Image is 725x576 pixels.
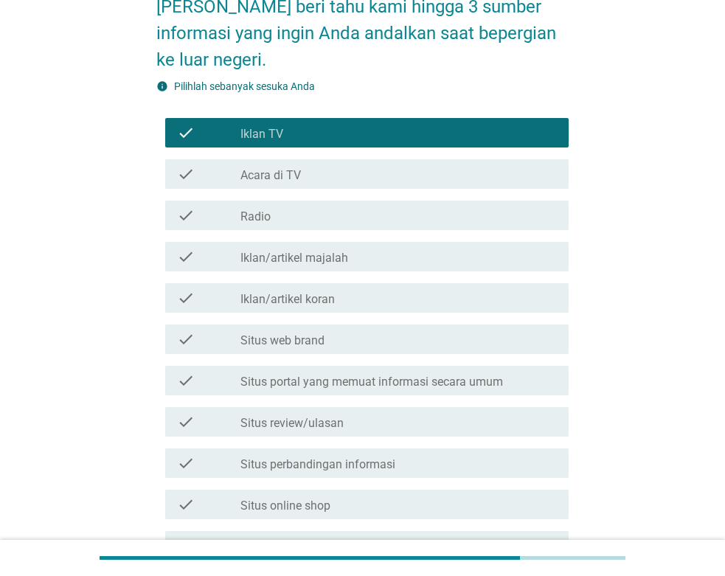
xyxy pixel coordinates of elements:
[177,496,195,513] i: check
[177,207,195,224] i: check
[240,499,330,513] label: Situs online shop
[240,416,344,431] label: Situs review/ulasan
[177,454,195,472] i: check
[177,330,195,348] i: check
[177,372,195,389] i: check
[177,248,195,266] i: check
[240,127,283,142] label: Iklan TV
[156,80,168,92] i: info
[240,457,395,472] label: Situs perbandingan informasi
[240,333,325,348] label: Situs web brand
[177,289,195,307] i: check
[240,168,301,183] label: Acara di TV
[177,413,195,431] i: check
[240,251,348,266] label: Iklan/artikel majalah
[240,375,503,389] label: Situs portal yang memuat informasi secara umum
[240,209,271,224] label: Radio
[177,124,195,142] i: check
[174,80,315,92] label: Pilihlah sebanyak sesuka Anda
[240,292,335,307] label: Iklan/artikel koran
[177,165,195,183] i: check
[177,537,195,555] i: check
